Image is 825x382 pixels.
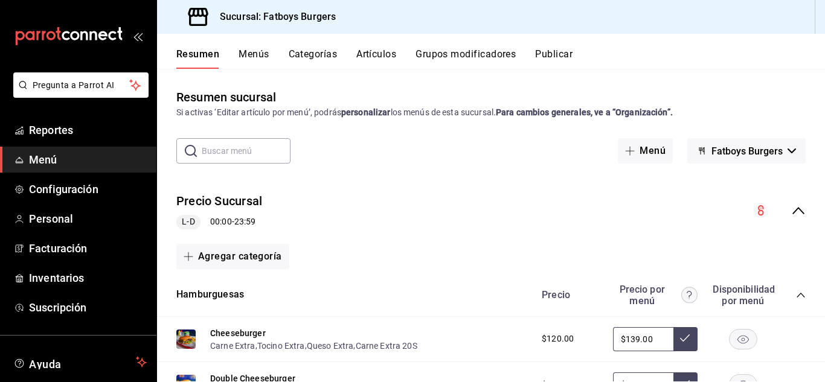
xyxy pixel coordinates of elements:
[13,72,149,98] button: Pregunta a Parrot AI
[176,288,244,302] button: Hamburguesas
[176,106,806,119] div: Si activas ‘Editar artículo por menú’, podrás los menús de esta sucursal.
[257,340,305,352] button: Tocino Extra
[530,289,607,301] div: Precio
[356,48,396,69] button: Artículos
[239,48,269,69] button: Menús
[687,138,806,164] button: Fatboys Burgers
[618,138,673,164] button: Menú
[176,215,262,229] div: 00:00 - 23:59
[210,340,255,352] button: Carne Extra
[341,107,391,117] strong: personalizar
[176,244,289,269] button: Agregar categoría
[176,48,825,69] div: navigation tabs
[713,284,773,307] div: Disponibilidad por menú
[210,327,266,339] button: Cheeseburger
[29,270,147,286] span: Inventarios
[29,122,147,138] span: Reportes
[202,139,291,163] input: Buscar menú
[535,48,573,69] button: Publicar
[8,88,149,100] a: Pregunta a Parrot AI
[29,355,131,369] span: Ayuda
[210,339,417,352] div: , , ,
[29,211,147,227] span: Personal
[133,31,143,41] button: open_drawer_menu
[29,181,147,197] span: Configuración
[613,327,673,351] input: Sin ajuste
[289,48,338,69] button: Categorías
[307,340,354,352] button: Queso Extra
[29,299,147,316] span: Suscripción
[176,329,196,349] img: Preview
[613,284,698,307] div: Precio por menú
[29,151,147,168] span: Menú
[157,183,825,239] div: collapse-menu-row
[177,215,199,228] span: L-D
[796,290,806,300] button: collapse-category-row
[176,193,262,210] button: Precio Sucursal
[711,145,783,157] span: Fatboys Burgers
[210,10,336,24] h3: Sucursal: Fatboys Burgers
[176,48,219,69] button: Resumen
[416,48,516,69] button: Grupos modificadores
[542,333,574,345] span: $120.00
[496,107,673,117] strong: Para cambios generales, ve a “Organización”.
[176,88,276,106] div: Resumen sucursal
[29,240,147,256] span: Facturación
[33,79,130,92] span: Pregunta a Parrot AI
[356,340,417,352] button: Carne Extra 20S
